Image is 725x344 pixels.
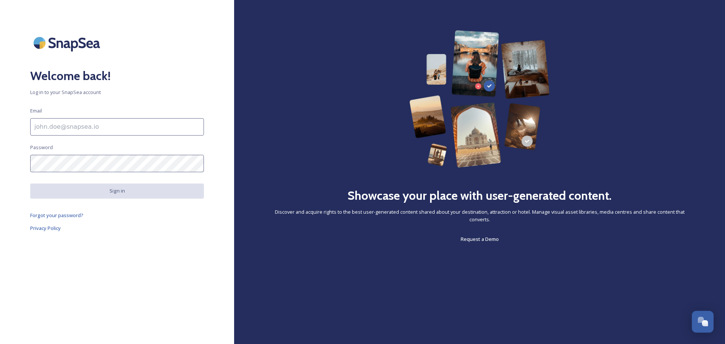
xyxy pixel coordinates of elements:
[347,187,612,205] h2: Showcase your place with user-generated content.
[30,212,83,219] span: Forgot your password?
[30,89,204,96] span: Log in to your SnapSea account
[692,311,714,333] button: Open Chat
[30,225,61,231] span: Privacy Policy
[409,30,550,168] img: 63b42ca75bacad526042e722_Group%20154-p-800.png
[461,236,499,242] span: Request a Demo
[30,107,42,114] span: Email
[264,208,695,223] span: Discover and acquire rights to the best user-generated content shared about your destination, att...
[30,118,204,136] input: john.doe@snapsea.io
[30,144,53,151] span: Password
[30,224,204,233] a: Privacy Policy
[461,234,499,244] a: Request a Demo
[30,67,204,85] h2: Welcome back!
[30,184,204,198] button: Sign in
[30,211,204,220] a: Forgot your password?
[30,30,106,56] img: SnapSea Logo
